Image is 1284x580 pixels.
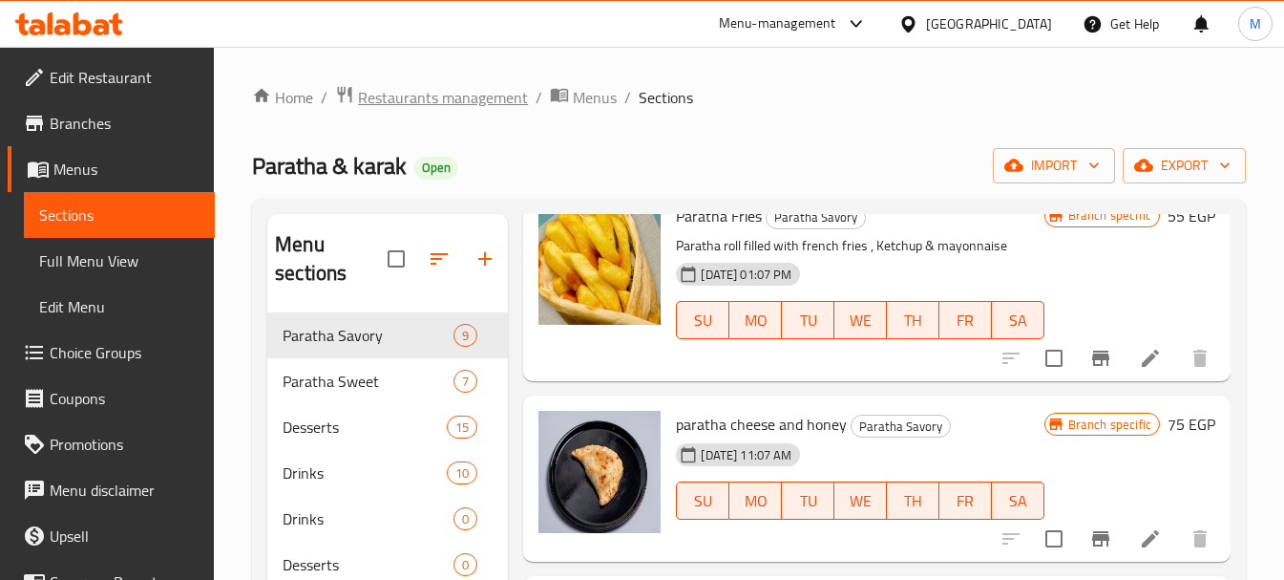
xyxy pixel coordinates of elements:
button: import [993,148,1115,183]
a: Sections [24,192,215,238]
div: Paratha Savory9 [267,312,508,358]
span: TH [895,307,932,334]
button: SU [676,301,729,339]
span: WE [842,307,879,334]
span: Sections [639,86,693,109]
li: / [624,86,631,109]
div: Paratha Sweet7 [267,358,508,404]
button: SA [992,482,1044,520]
a: Edit menu item [1139,527,1162,550]
div: Paratha Savory [766,206,866,229]
button: WE [834,482,887,520]
div: items [447,462,477,484]
span: Branches [50,112,200,135]
button: TH [887,482,939,520]
nav: breadcrumb [252,85,1246,110]
span: 15 [448,419,476,437]
span: Menu disclaimer [50,479,200,502]
span: Paratha Fries [676,202,762,230]
a: Coupons [8,376,215,421]
span: 9 [454,327,476,345]
a: Edit menu item [1139,347,1162,370]
span: Paratha Sweet [283,370,453,393]
a: Choice Groups [8,330,215,376]
span: Open [414,160,458,176]
span: TH [895,487,932,515]
a: Menus [8,146,215,192]
span: Paratha Savory [852,416,950,438]
span: Restaurants management [358,86,528,109]
span: Paratha Savory [283,324,453,347]
span: Select to update [1034,519,1074,559]
button: TH [887,301,939,339]
span: Branch specific [1061,416,1159,434]
span: Drinks [283,507,453,530]
span: 0 [454,510,476,528]
span: Drinks [283,462,447,484]
button: Branch-specific-item [1078,335,1124,381]
span: Menus [573,86,617,109]
div: items [453,324,477,347]
span: Sort sections [416,236,462,282]
span: WE [842,487,879,515]
span: Edit Menu [39,295,200,318]
span: Paratha Savory [767,206,865,228]
span: import [1008,154,1100,178]
a: Branches [8,100,215,146]
span: 0 [454,556,476,574]
a: Full Menu View [24,238,215,284]
button: MO [729,301,782,339]
span: [DATE] 11:07 AM [693,446,799,464]
button: MO [729,482,782,520]
a: Edit Menu [24,284,215,330]
div: Paratha Savory [851,415,951,438]
div: Drinks0 [267,496,508,542]
span: M [1250,13,1261,34]
li: / [536,86,542,109]
h2: Menu sections [275,230,388,288]
div: Open [414,157,458,180]
img: paratha cheese and honey [538,411,661,533]
span: Desserts [283,553,453,576]
a: Menus [550,85,617,110]
span: TU [789,307,827,334]
li: / [321,86,327,109]
div: Drinks10 [267,450,508,496]
span: Desserts [283,416,447,439]
h6: 55 EGP [1168,203,1215,229]
button: TU [782,482,834,520]
span: FR [947,307,984,334]
span: FR [947,487,984,515]
a: Upsell [8,513,215,559]
span: SA [1000,307,1037,334]
img: Paratha Fries [538,203,661,325]
span: 7 [454,373,476,391]
span: Promotions [50,433,200,456]
span: MO [737,487,774,515]
a: Home [252,86,313,109]
span: Full Menu View [39,249,200,272]
button: Add section [462,236,508,282]
div: items [447,416,477,439]
span: Upsell [50,525,200,548]
span: Choice Groups [50,341,200,364]
h6: 75 EGP [1168,411,1215,438]
span: TU [789,487,827,515]
div: Desserts15 [267,404,508,450]
span: Edit Restaurant [50,66,200,89]
button: delete [1177,516,1223,562]
span: Select all sections [376,239,416,279]
button: FR [939,482,992,520]
span: Paratha & karak [252,144,407,187]
span: SA [1000,487,1037,515]
button: Branch-specific-item [1078,516,1124,562]
button: FR [939,301,992,339]
p: Paratha roll filled with french fries , Ketchup & mayonnaise [676,234,1043,258]
span: 10 [448,464,476,483]
button: SU [676,482,729,520]
button: WE [834,301,887,339]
